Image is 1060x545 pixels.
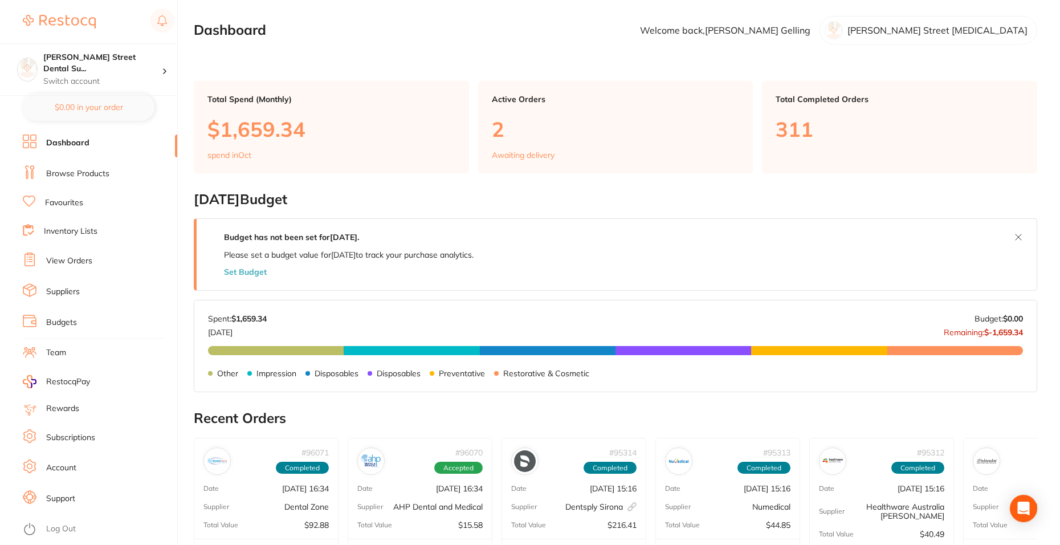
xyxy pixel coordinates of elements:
a: Suppliers [46,286,80,298]
p: 311 [776,117,1024,141]
span: Completed [737,462,790,474]
img: RestocqPay [23,375,36,388]
p: Spent: [208,314,267,323]
p: Awaiting delivery [492,151,555,160]
p: # 96070 [455,448,483,457]
a: Total Completed Orders311 [762,81,1037,173]
p: Date [973,485,988,493]
strong: $0.00 [1003,314,1023,324]
p: Total Spend (Monthly) [207,95,455,104]
p: $40.49 [920,530,944,539]
p: [DATE] 15:16 [744,484,790,493]
p: 2 [492,117,740,141]
p: Other [217,369,238,378]
button: Set Budget [224,267,267,276]
p: AHP Dental and Medical [393,502,483,511]
p: Restorative & Cosmetic [503,369,589,378]
p: Supplier [819,507,845,515]
p: Supplier [665,503,691,511]
img: Healthware Australia Ridley [822,450,843,472]
p: [DATE] 15:16 [590,484,637,493]
h2: Recent Orders [194,410,1037,426]
p: Date [665,485,680,493]
a: Browse Products [46,168,109,180]
a: Favourites [45,197,83,209]
p: Welcome back, [PERSON_NAME] Gelling [640,25,810,35]
span: Completed [891,462,944,474]
p: Dental Zone [284,502,329,511]
p: [DATE] 16:34 [436,484,483,493]
p: Budget: [975,314,1023,323]
p: $15.58 [458,520,483,530]
span: Accepted [434,462,483,474]
p: Date [357,485,373,493]
a: Active Orders2Awaiting delivery [478,81,753,173]
a: Rewards [46,403,79,414]
p: Dentsply Sirona [565,502,637,511]
img: Dental Zone [206,450,228,472]
a: Total Spend (Monthly)$1,659.34spend inOct [194,81,469,173]
a: View Orders [46,255,92,267]
img: Independent Dental [976,450,997,472]
div: Open Intercom Messenger [1010,495,1037,522]
p: Disposables [315,369,358,378]
p: Numedical [752,502,790,511]
p: # 95312 [917,448,944,457]
p: Supplier [973,503,998,511]
p: # 95313 [763,448,790,457]
h2: Dashboard [194,22,266,38]
p: $216.41 [608,520,637,530]
a: Restocq Logo [23,9,96,35]
p: [DATE] 16:34 [282,484,329,493]
p: Date [511,485,527,493]
p: Total Value [511,521,546,529]
p: Total Value [357,521,392,529]
span: Completed [276,462,329,474]
p: Healthware Australia [PERSON_NAME] [845,502,944,520]
p: Total Value [819,530,854,538]
a: Team [46,347,66,359]
a: Subscriptions [46,432,95,444]
strong: Budget has not been set for [DATE] . [224,232,359,242]
p: $44.85 [766,520,790,530]
p: Total Completed Orders [776,95,1024,104]
img: Dawson Street Dental Surgery [18,58,37,78]
a: Log Out [46,523,76,535]
p: Total Value [203,521,238,529]
button: Log Out [23,520,174,539]
p: spend in Oct [207,151,251,160]
p: [DATE] 15:16 [898,484,944,493]
p: Disposables [377,369,421,378]
a: Budgets [46,317,77,328]
p: Total Value [973,521,1008,529]
a: Inventory Lists [44,226,97,237]
p: Date [819,485,834,493]
p: Date [203,485,219,493]
p: $92.88 [304,520,329,530]
strong: $-1,659.34 [984,327,1023,337]
p: Impression [256,369,296,378]
p: Active Orders [492,95,740,104]
p: Supplier [357,503,383,511]
span: RestocqPay [46,376,90,388]
a: Account [46,462,76,474]
p: # 96071 [301,448,329,457]
p: Please set a budget value for [DATE] to track your purchase analytics. [224,250,474,259]
img: AHP Dental and Medical [360,450,382,472]
p: [DATE] [208,323,267,337]
img: Restocq Logo [23,15,96,29]
a: Support [46,493,75,505]
h2: [DATE] Budget [194,192,1037,208]
p: Supplier [511,503,537,511]
h4: Dawson Street Dental Surgery [43,52,162,74]
span: Completed [584,462,637,474]
p: # 95314 [609,448,637,457]
a: RestocqPay [23,375,90,388]
img: Numedical [668,450,690,472]
p: Supplier [203,503,229,511]
p: [PERSON_NAME] Street [MEDICAL_DATA] [847,25,1028,35]
img: Dentsply Sirona [514,450,536,472]
p: Preventative [439,369,485,378]
button: $0.00 in your order [23,93,154,121]
p: $1,659.34 [207,117,455,141]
